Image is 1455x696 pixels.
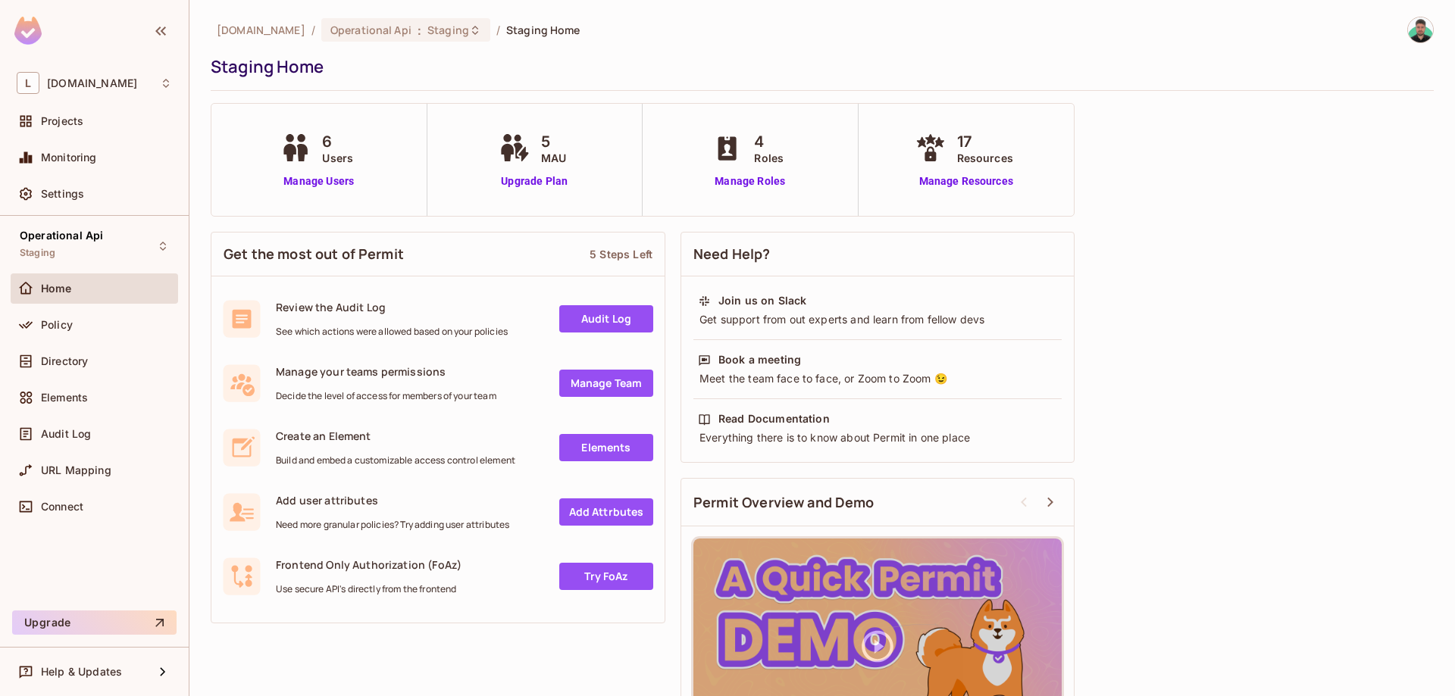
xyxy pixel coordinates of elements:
[718,411,830,426] div: Read Documentation
[718,352,801,367] div: Book a meeting
[14,17,42,45] img: SReyMgAAAABJRU5ErkJggg==
[330,23,411,37] span: Operational Api
[427,23,469,37] span: Staging
[496,23,500,37] li: /
[957,130,1013,153] span: 17
[41,319,73,331] span: Policy
[276,390,496,402] span: Decide the level of access for members of your team
[224,245,404,264] span: Get the most out of Permit
[20,229,103,242] span: Operational Api
[496,173,574,189] a: Upgrade Plan
[276,300,508,314] span: Review the Audit Log
[41,188,84,200] span: Settings
[957,150,1013,166] span: Resources
[912,173,1021,189] a: Manage Resources
[41,282,72,295] span: Home
[1408,17,1433,42] img: Felipe Henriquez
[47,77,137,89] span: Workspace: lakpa.cl
[41,355,88,367] span: Directory
[12,610,177,635] button: Upgrade
[506,23,580,37] span: Staging Home
[698,312,1057,327] div: Get support from out experts and learn from fellow devs
[541,130,566,153] span: 5
[693,493,875,512] span: Permit Overview and Demo
[41,115,83,127] span: Projects
[277,173,361,189] a: Manage Users
[417,24,422,36] span: :
[709,173,791,189] a: Manage Roles
[17,72,39,94] span: L
[41,666,122,678] span: Help & Updates
[41,151,97,164] span: Monitoring
[754,130,784,153] span: 4
[693,245,771,264] span: Need Help?
[276,519,509,531] span: Need more granular policies? Try adding user attributes
[276,364,496,379] span: Manage your teams permissions
[541,150,566,166] span: MAU
[41,501,83,513] span: Connect
[559,305,653,332] a: Audit Log
[41,464,111,476] span: URL Mapping
[698,371,1057,386] div: Meet the team face to face, or Zoom to Zoom 😉
[698,430,1057,445] div: Everything there is to know about Permit in one place
[559,498,653,526] a: Add Attrbutes
[276,454,515,467] span: Build and embed a customizable access control element
[276,493,509,507] span: Add user attributes
[590,247,652,261] div: 5 Steps Left
[311,23,315,37] li: /
[559,370,653,397] a: Manage Team
[41,428,91,440] span: Audit Log
[559,434,653,461] a: Elements
[276,557,462,572] span: Frontend Only Authorization (FoAz)
[322,130,353,153] span: 6
[276,429,515,443] span: Create an Element
[718,293,806,308] div: Join us on Slack
[276,326,508,338] span: See which actions were allowed based on your policies
[559,563,653,590] a: Try FoAz
[754,150,784,166] span: Roles
[211,55,1426,78] div: Staging Home
[20,247,55,259] span: Staging
[276,583,462,595] span: Use secure API's directly from the frontend
[217,23,305,37] span: the active workspace
[322,150,353,166] span: Users
[41,392,88,404] span: Elements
